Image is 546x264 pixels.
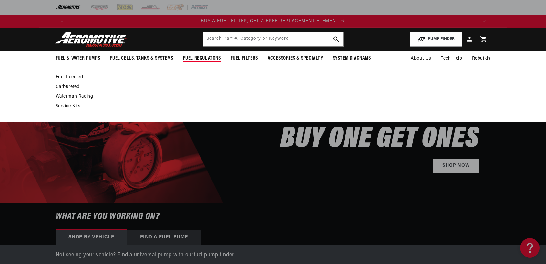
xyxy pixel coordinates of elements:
[333,55,371,62] span: System Diagrams
[56,230,127,245] div: Shop by vehicle
[203,32,343,46] input: Search by Part Number, Category or Keyword
[263,51,328,66] summary: Accessories & Specialty
[39,15,507,28] slideshow-component: Translation missing: en.sections.announcements.announcement_bar
[39,203,507,230] h6: What are you working on?
[56,15,68,28] button: Translation missing: en.sections.announcements.previous_announcement
[268,55,323,62] span: Accessories & Specialty
[472,55,491,62] span: Rebuilds
[56,74,484,80] a: Fuel Injected
[56,55,100,62] span: Fuel & Water Pumps
[226,51,263,66] summary: Fuel Filters
[280,101,479,152] h2: SHOP SEPTEMBER BUY ONE GET ONES
[433,159,479,173] a: Shop Now
[56,251,491,259] p: Not seeing your vehicle? Find a universal pump with our
[410,32,462,47] button: PUMP FINDER
[53,32,134,47] img: Aeromotive
[68,18,478,25] a: BUY A FUEL FILTER, GET A FREE REPLACEMENT ELEMENT
[201,19,339,24] span: BUY A FUEL FILTER, GET A FREE REPLACEMENT ELEMENT
[328,51,376,66] summary: System Diagrams
[56,84,484,90] a: Carbureted
[56,94,484,100] a: Waterman Racing
[478,15,491,28] button: Translation missing: en.sections.announcements.next_announcement
[110,55,173,62] span: Fuel Cells, Tanks & Systems
[105,51,178,66] summary: Fuel Cells, Tanks & Systems
[231,55,258,62] span: Fuel Filters
[411,56,431,61] span: About Us
[406,51,436,66] a: About Us
[127,230,201,245] div: Find a Fuel Pump
[467,51,496,66] summary: Rebuilds
[441,55,462,62] span: Tech Help
[56,104,484,109] a: Service Kits
[329,32,343,46] button: search button
[178,51,226,66] summary: Fuel Regulators
[68,18,478,25] div: 2 of 4
[51,51,105,66] summary: Fuel & Water Pumps
[183,55,221,62] span: Fuel Regulators
[194,252,234,258] a: fuel pump finder
[436,51,467,66] summary: Tech Help
[68,18,478,25] div: Announcement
